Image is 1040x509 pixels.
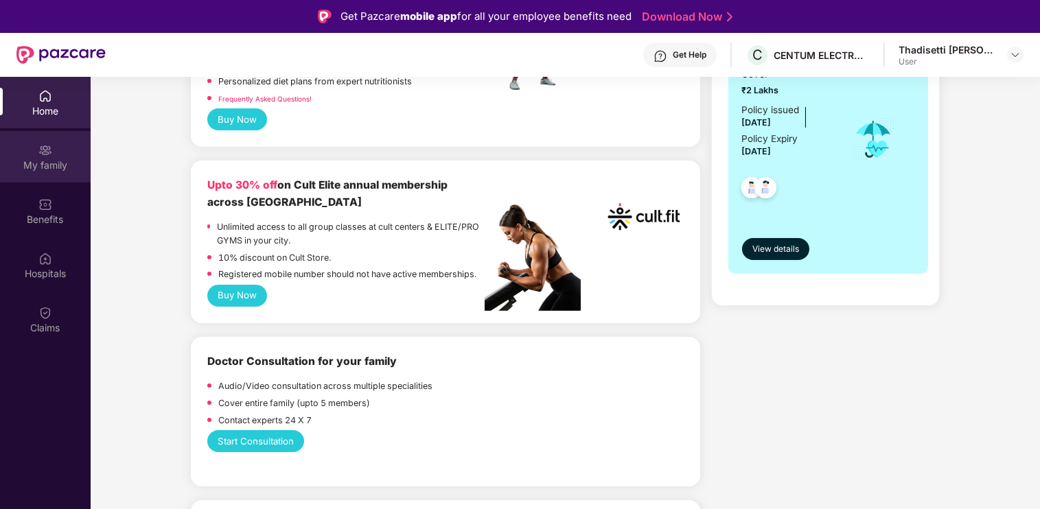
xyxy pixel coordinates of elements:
[742,84,833,97] span: ₹2 Lakhs
[899,56,995,67] div: User
[485,204,581,311] img: pc2.png
[218,251,331,265] p: 10% discount on Cult Store.
[217,220,485,247] p: Unlimited access to all group classes at cult centers & ELITE/PRO GYMS in your city.
[899,43,995,56] div: Thadisetti [PERSON_NAME]
[851,117,896,162] img: icon
[218,95,312,103] a: Frequently Asked Questions!
[643,10,728,24] a: Download Now
[604,177,684,257] img: cult.png
[218,414,312,427] p: Contact experts 24 X 7
[207,285,268,307] button: Buy Now
[218,268,476,281] p: Registered mobile number should not have active memberships.
[752,243,799,256] span: View details
[38,143,52,157] img: svg+xml;base64,PHN2ZyB3aWR0aD0iMjAiIGhlaWdodD0iMjAiIHZpZXdCb3g9IjAgMCAyMCAyMCIgZmlsbD0ibm9uZSIgeG...
[207,178,448,208] b: on Cult Elite annual membership across [GEOGRAPHIC_DATA]
[218,396,370,410] p: Cover entire family (upto 5 members)
[207,108,268,130] button: Buy Now
[742,146,772,156] span: [DATE]
[742,238,810,260] button: View details
[752,47,763,63] span: C
[1010,49,1021,60] img: svg+xml;base64,PHN2ZyBpZD0iRHJvcGRvd24tMzJ4MzIiIHhtbG5zPSJodHRwOi8vd3d3LnczLm9yZy8yMDAwL3N2ZyIgd2...
[207,355,397,368] b: Doctor Consultation for your family
[207,178,277,191] b: Upto 30% off
[218,75,412,88] p: Personalized diet plans from expert nutritionists
[401,10,458,23] strong: mobile app
[735,173,769,206] img: svg+xml;base64,PHN2ZyB4bWxucz0iaHR0cDovL3d3dy53My5vcmcvMjAwMC9zdmciIHdpZHRoPSI0OC45NDMiIGhlaWdodD...
[38,306,52,320] img: svg+xml;base64,PHN2ZyBpZD0iQ2xhaW0iIHhtbG5zPSJodHRwOi8vd3d3LnczLm9yZy8yMDAwL3N2ZyIgd2lkdGg9IjIwIi...
[742,103,800,117] div: Policy issued
[38,252,52,265] img: svg+xml;base64,PHN2ZyBpZD0iSG9zcGl0YWxzIiB4bWxucz0iaHR0cDovL3d3dy53My5vcmcvMjAwMC9zdmciIHdpZHRoPS...
[318,10,332,23] img: Logo
[749,173,783,206] img: svg+xml;base64,PHN2ZyB4bWxucz0iaHR0cDovL3d3dy53My5vcmcvMjAwMC9zdmciIHdpZHRoPSI0OC45NDMiIGhlaWdodD...
[742,117,772,128] span: [DATE]
[673,49,706,60] div: Get Help
[207,430,305,452] button: Start Consultation
[654,49,667,63] img: svg+xml;base64,PHN2ZyBpZD0iSGVscC0zMngzMiIgeG1sbnM9Imh0dHA6Ly93d3cudzMub3JnLzIwMDAvc3ZnIiB3aWR0aD...
[742,132,798,146] div: Policy Expiry
[38,198,52,211] img: svg+xml;base64,PHN2ZyBpZD0iQmVuZWZpdHMiIHhtbG5zPSJodHRwOi8vd3d3LnczLm9yZy8yMDAwL3N2ZyIgd2lkdGg9Ij...
[16,46,106,64] img: New Pazcare Logo
[341,8,632,25] div: Get Pazcare for all your employee benefits need
[727,10,732,24] img: Stroke
[218,379,432,393] p: Audio/Video consultation across multiple specialities
[38,89,52,103] img: svg+xml;base64,PHN2ZyBpZD0iSG9tZSIgeG1sbnM9Imh0dHA6Ly93d3cudzMub3JnLzIwMDAvc3ZnIiB3aWR0aD0iMjAiIG...
[774,49,870,62] div: CENTUM ELECTRONICS LIMITED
